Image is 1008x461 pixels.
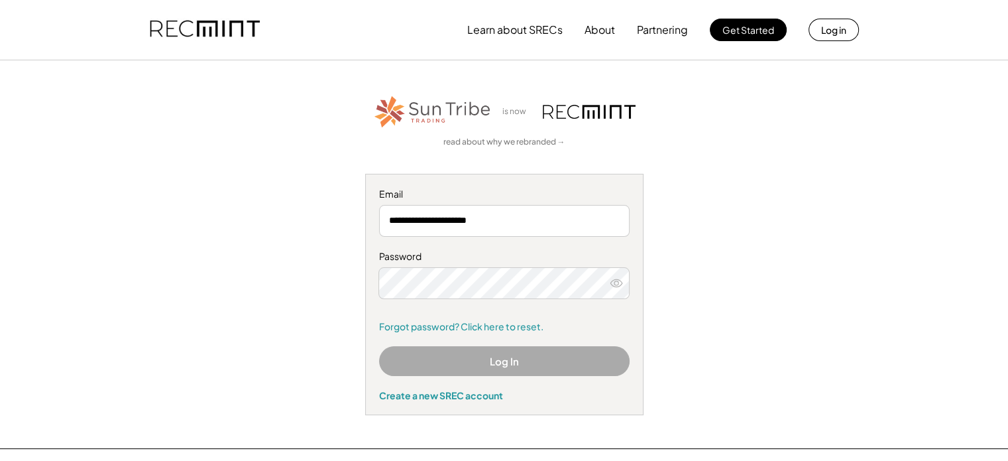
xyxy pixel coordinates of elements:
[585,17,615,43] button: About
[379,346,630,376] button: Log In
[710,19,787,41] button: Get Started
[373,94,492,130] img: STT_Horizontal_Logo%2B-%2BColor.png
[499,106,536,117] div: is now
[379,250,630,263] div: Password
[379,389,630,401] div: Create a new SREC account
[379,320,630,334] a: Forgot password? Click here to reset.
[637,17,688,43] button: Partnering
[150,7,260,52] img: recmint-logotype%403x.png
[809,19,859,41] button: Log in
[543,105,636,119] img: recmint-logotype%403x.png
[467,17,563,43] button: Learn about SRECs
[379,188,630,201] div: Email
[443,137,565,148] a: read about why we rebranded →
